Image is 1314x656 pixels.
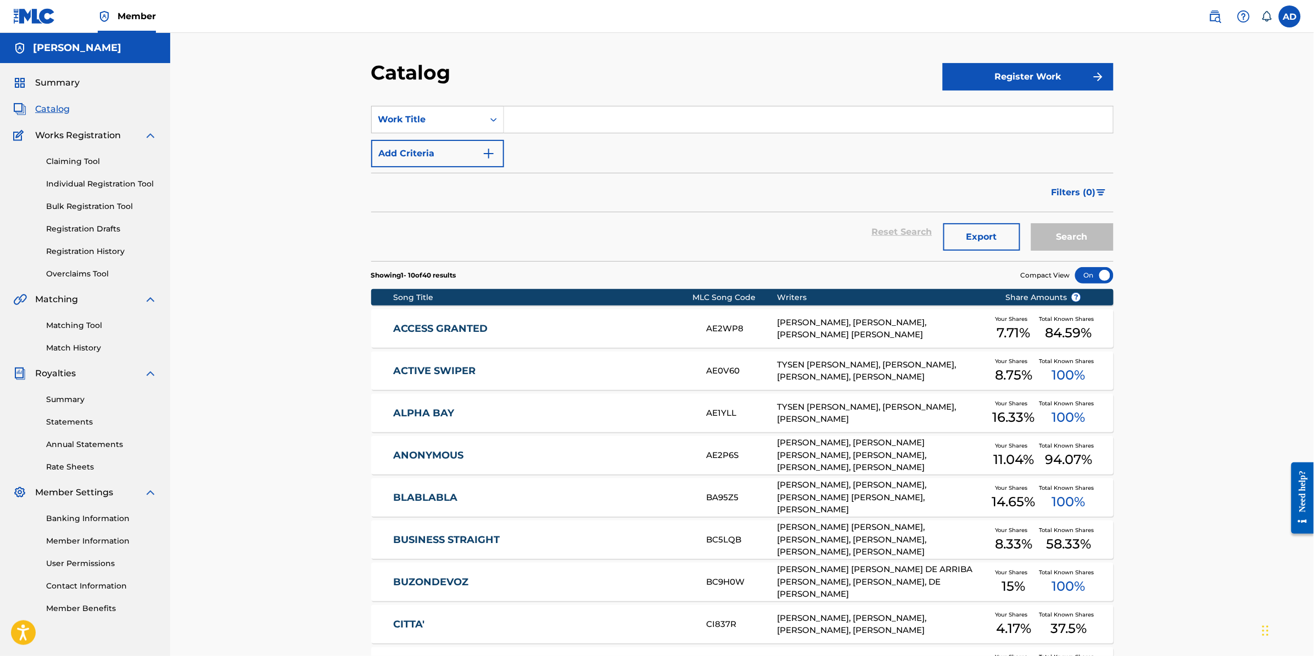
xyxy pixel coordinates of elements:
[13,103,70,116] a: CatalogCatalog
[1039,526,1098,534] span: Total Known Shares
[393,618,692,631] a: CITTA'
[996,610,1032,619] span: Your Shares
[46,394,157,405] a: Summary
[46,201,157,212] a: Bulk Registration Tool
[13,42,26,55] img: Accounts
[33,42,121,54] h5: Andrea De Bernardi
[943,223,1020,251] button: Export
[1259,603,1314,656] div: Widget chat
[393,323,692,335] a: ACCESS GRANTED
[1045,179,1114,206] button: Filters (0)
[144,486,157,499] img: expand
[46,223,157,235] a: Registration Drafts
[46,558,157,569] a: User Permissions
[1237,10,1250,23] img: help
[393,292,692,303] div: Song Title
[1204,5,1226,27] a: Public Search
[692,292,777,303] div: MLC Song Code
[13,129,27,142] img: Works Registration
[1097,189,1106,196] img: filter
[13,367,26,380] img: Royalties
[1052,576,1086,596] span: 100 %
[98,10,111,23] img: Top Rightsholder
[1072,293,1081,302] span: ?
[996,619,1031,638] span: 4.17 %
[997,323,1031,343] span: 7.71 %
[13,76,26,89] img: Summary
[46,246,157,257] a: Registration History
[46,461,157,473] a: Rate Sheets
[35,76,80,89] span: Summary
[1052,365,1086,385] span: 100 %
[1261,11,1272,22] div: Notifications
[393,407,692,420] a: ALPHA BAY
[46,320,157,331] a: Matching Tool
[1002,576,1026,596] span: 15 %
[943,63,1114,91] button: Register Work
[1039,315,1098,323] span: Total Known Shares
[777,359,988,383] div: TYSEN [PERSON_NAME], [PERSON_NAME], [PERSON_NAME], [PERSON_NAME]
[996,315,1032,323] span: Your Shares
[1039,442,1098,450] span: Total Known Shares
[1259,603,1314,656] iframe: Chat Widget
[1039,399,1098,408] span: Total Known Shares
[35,486,113,499] span: Member Settings
[35,293,78,306] span: Matching
[482,147,495,160] img: 9d2ae6d4665cec9f34b9.svg
[1283,454,1314,542] iframe: Resource Center
[996,484,1032,492] span: Your Shares
[992,492,1036,512] span: 14.65 %
[777,612,988,637] div: [PERSON_NAME], [PERSON_NAME], [PERSON_NAME], [PERSON_NAME]
[777,521,988,558] div: [PERSON_NAME] [PERSON_NAME], [PERSON_NAME], [PERSON_NAME], [PERSON_NAME], [PERSON_NAME]
[144,129,157,142] img: expand
[1046,534,1091,554] span: 58.33 %
[46,156,157,167] a: Claiming Tool
[1052,186,1096,199] span: Filters ( 0 )
[144,293,157,306] img: expand
[707,323,777,335] div: AE2WP8
[995,365,1032,385] span: 8.75 %
[393,449,692,462] a: ANONYMOUS
[995,534,1032,554] span: 8.33 %
[707,576,777,589] div: BC9H0W
[1045,323,1092,343] span: 84.59 %
[996,568,1032,576] span: Your Shares
[35,129,121,142] span: Works Registration
[1039,568,1098,576] span: Total Known Shares
[1209,10,1222,23] img: search
[996,357,1032,365] span: Your Shares
[371,60,456,85] h2: Catalog
[1052,408,1086,427] span: 100 %
[777,437,988,474] div: [PERSON_NAME], [PERSON_NAME] [PERSON_NAME], [PERSON_NAME], [PERSON_NAME], [PERSON_NAME]
[46,535,157,547] a: Member Information
[46,513,157,524] a: Banking Information
[46,603,157,614] a: Member Benefits
[996,442,1032,450] span: Your Shares
[707,618,777,631] div: CI837R
[1039,610,1098,619] span: Total Known Shares
[393,534,692,546] a: BUSINESS STRAIGHT
[1021,270,1070,280] span: Compact View
[393,576,692,589] a: BUZONDEVOZ
[1050,619,1087,638] span: 37.5 %
[35,367,76,380] span: Royalties
[777,401,988,426] div: TYSEN [PERSON_NAME], [PERSON_NAME], [PERSON_NAME]
[1092,70,1105,83] img: f7272a7cc735f4ea7f67.svg
[371,140,504,167] button: Add Criteria
[1052,492,1086,512] span: 100 %
[993,450,1034,470] span: 11.04 %
[993,408,1035,427] span: 16.33 %
[46,342,157,354] a: Match History
[13,76,80,89] a: SummarySummary
[35,103,70,116] span: Catalog
[46,439,157,450] a: Annual Statements
[777,316,988,341] div: [PERSON_NAME], [PERSON_NAME], [PERSON_NAME] [PERSON_NAME]
[371,270,456,280] p: Showing 1 - 10 of 40 results
[378,113,477,126] div: Work Title
[707,365,777,377] div: AE0V60
[777,563,988,601] div: [PERSON_NAME] [PERSON_NAME] DE ARRIBA [PERSON_NAME], [PERSON_NAME], DE [PERSON_NAME]
[13,103,26,116] img: Catalog
[393,365,692,377] a: ACTIVE SWIPER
